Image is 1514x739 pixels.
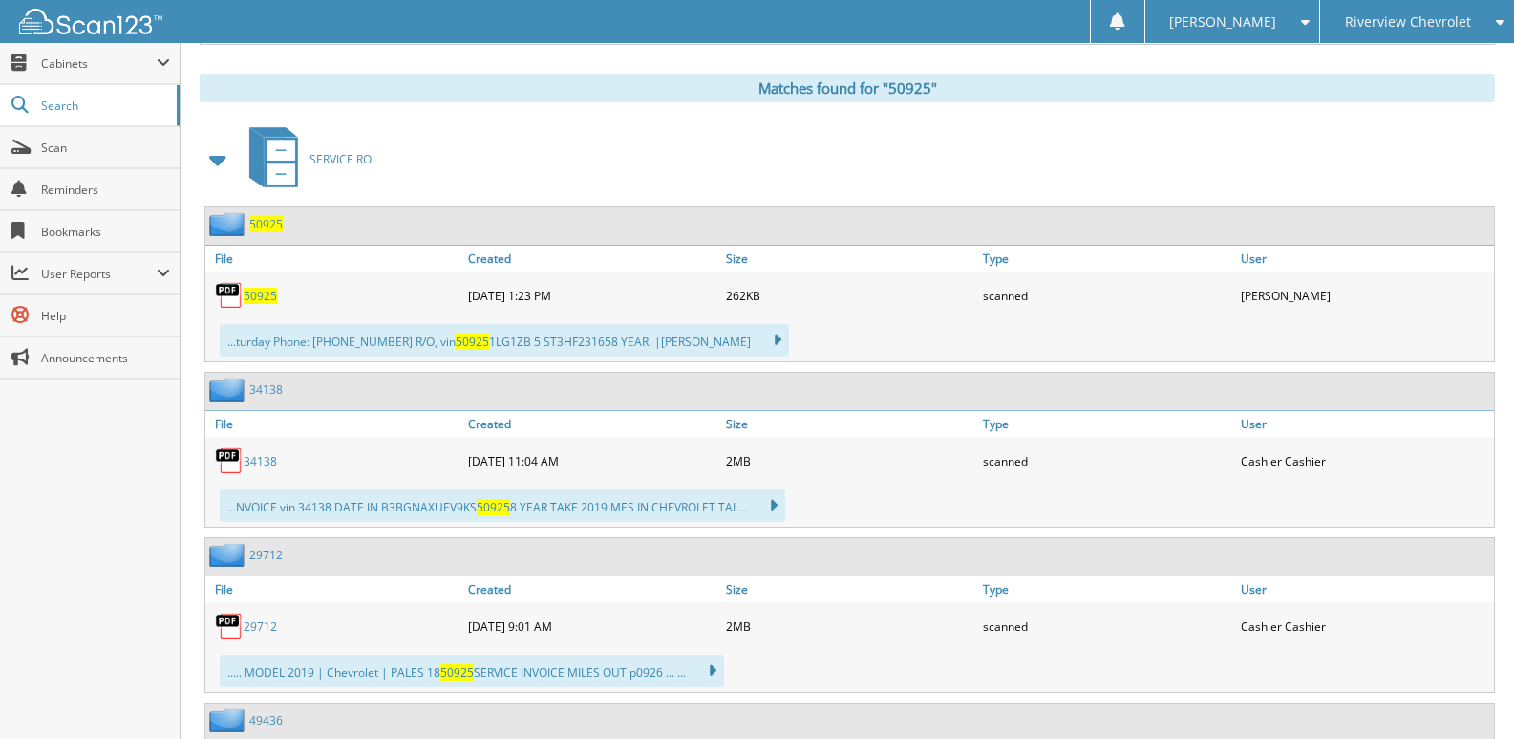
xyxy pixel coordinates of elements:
[463,607,721,645] div: [DATE] 9:01 AM
[209,543,249,567] img: folder2.png
[978,607,1236,645] div: scanned
[249,381,283,398] a: 34138
[309,151,372,167] span: SERVICE RO
[721,607,979,645] div: 2MB
[205,576,463,602] a: File
[220,655,724,687] div: ..... MODEL 2019 | Chevrolet | PALES 18 SERVICE INVOICE MILES OUT p0926 ... ...
[215,281,244,310] img: PDF.png
[249,216,283,232] a: 50925
[721,246,979,272] a: Size
[41,224,170,240] span: Bookmarks
[1345,16,1471,28] span: Riverview Chevrolet
[978,442,1236,480] div: scanned
[205,246,463,272] a: File
[215,446,244,475] img: PDF.png
[721,442,979,480] div: 2MB
[209,708,249,732] img: folder2.png
[1236,246,1494,272] a: User
[1236,411,1494,437] a: User
[1169,16,1276,28] span: [PERSON_NAME]
[41,350,170,366] span: Announcements
[41,140,170,156] span: Scan
[463,411,721,437] a: Created
[721,411,979,437] a: Size
[249,547,283,563] a: 29712
[463,576,721,602] a: Created
[978,576,1236,602] a: Type
[456,334,489,350] span: 50925
[215,612,244,641] img: PDF.png
[209,212,249,236] img: folder2.png
[1236,576,1494,602] a: User
[1418,647,1514,739] iframe: Chat Widget
[463,442,721,480] div: [DATE] 11:04 AM
[41,266,157,282] span: User Reports
[244,288,277,304] a: 50925
[1236,607,1494,645] div: Cashier Cashier
[220,489,785,522] div: ...NVOICE vin 34138 DATE IN B3BGNAXUEV9KS 8 YEAR TAKE 2019 MES IN CHEVROLET TAL...
[463,276,721,315] div: [DATE] 1:23 PM
[41,55,157,72] span: Cabinets
[209,378,249,402] img: folder2.png
[238,121,372,197] a: SERVICE RO
[249,712,283,728] a: 49436
[244,619,277,635] a: 29712
[978,411,1236,437] a: Type
[463,246,721,272] a: Created
[721,276,979,315] div: 262KB
[721,576,979,602] a: Size
[1236,276,1494,315] div: [PERSON_NAME]
[440,664,474,681] span: 50925
[220,324,789,357] div: ...turday Phone: [PHONE_NUMBER] R/O, vin 1LG1ZB 5 ST3HF231658 YEAR. |[PERSON_NAME]
[978,246,1236,272] a: Type
[205,411,463,437] a: File
[1236,442,1494,480] div: Cashier Cashier
[41,98,167,114] span: Search
[200,74,1495,102] div: Matches found for "50925"
[41,308,170,324] span: Help
[19,9,162,34] img: scan123-logo-white.svg
[244,453,277,469] a: 34138
[477,499,510,515] span: 50925
[978,276,1236,315] div: scanned
[41,182,170,198] span: Reminders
